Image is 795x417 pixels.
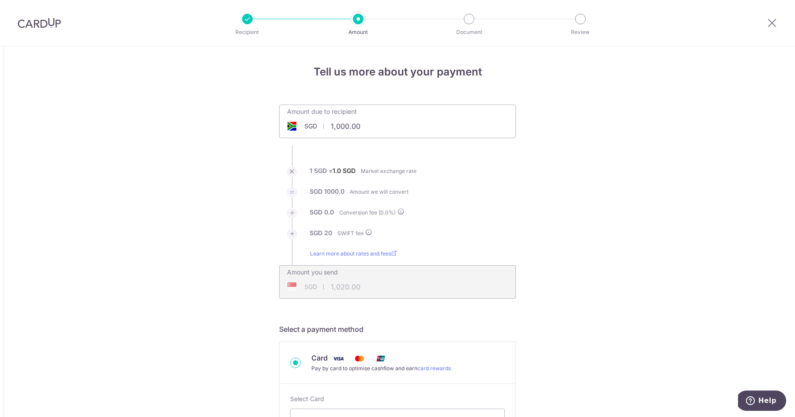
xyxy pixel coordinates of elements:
label: SWIFT fee [337,229,372,238]
div: Card Visa Mastercard Union Pay Pay by card to optimise cashflow and earncard rewards [290,353,505,373]
h4: Tell us more about your payment [279,64,516,80]
label: 1.0 [333,166,341,175]
span: Card [311,353,328,362]
label: 1000.0 [324,187,344,196]
label: SGD [310,187,322,196]
label: SGD [343,166,356,175]
label: Market exchange rate [361,167,416,176]
div: Pay by card to optimise cashflow and earn [311,364,451,373]
label: SGD [310,208,322,217]
p: Review [548,28,613,37]
label: Amount due to recipient [287,107,357,116]
span: SGD [304,122,317,131]
a: Learn more about rates and fees [310,249,397,265]
p: Recipient [215,28,280,37]
p: Document [436,28,502,37]
iframe: Opens a widget where you can find more information [738,391,786,413]
img: CardUp [18,18,61,28]
img: Visa [329,353,347,364]
img: Union Pay [372,353,390,364]
h5: Select a payment method [279,324,516,334]
span: translation missing: en.payables.payment_networks.credit_card.summary.labels.select_card [290,395,324,402]
span: 0.0 [380,209,389,216]
p: Amount [326,28,391,37]
label: Amount you send [287,268,338,277]
label: SGD [310,229,322,237]
span: SGD [304,282,317,291]
a: card rewards [417,365,451,372]
label: Conversion fee ( %) [339,208,405,217]
label: 20 [324,229,332,237]
img: Mastercard [351,353,368,364]
label: Amount we will convert [350,188,409,196]
label: 1 SGD = [310,166,356,180]
label: 0.0 [324,208,334,217]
